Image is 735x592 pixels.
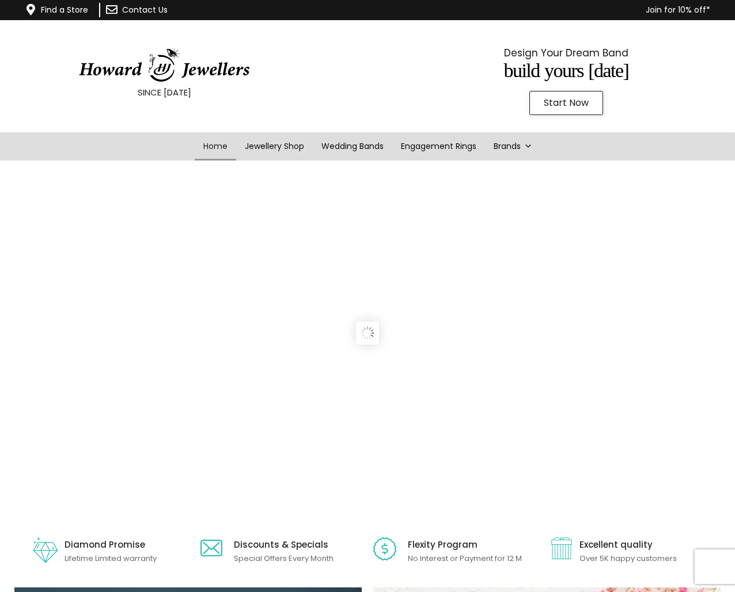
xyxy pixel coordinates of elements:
span: Start Now [544,98,589,108]
a: Home [195,132,236,161]
span: Build Yours [DATE] [503,60,628,81]
p: SINCE [DATE] [29,85,300,100]
a: Engagement Rings [392,132,485,161]
a: Contact Us [122,4,168,16]
img: HowardJewellersLogo-04 [78,48,251,82]
a: Jewellery Shop [236,132,313,161]
a: Wedding Bands [313,132,392,161]
p: Join for 10% off* [236,3,710,17]
p: Design Your Dream Band [431,44,702,62]
a: Flexity Program [408,538,478,551]
p: Lifetime Limited warranty [65,552,157,566]
a: Start Now [529,91,603,115]
a: Diamond Promise [65,538,145,551]
a: Brands [485,132,541,161]
p: No Interest or Payment for 12 M [408,552,522,566]
span: Excellent quality [579,538,653,551]
p: Over 5K happy customers [579,552,677,566]
p: Special Offers Every Month [234,552,334,566]
a: Find a Store [41,4,88,16]
span: Discounts & Specials [234,538,328,551]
